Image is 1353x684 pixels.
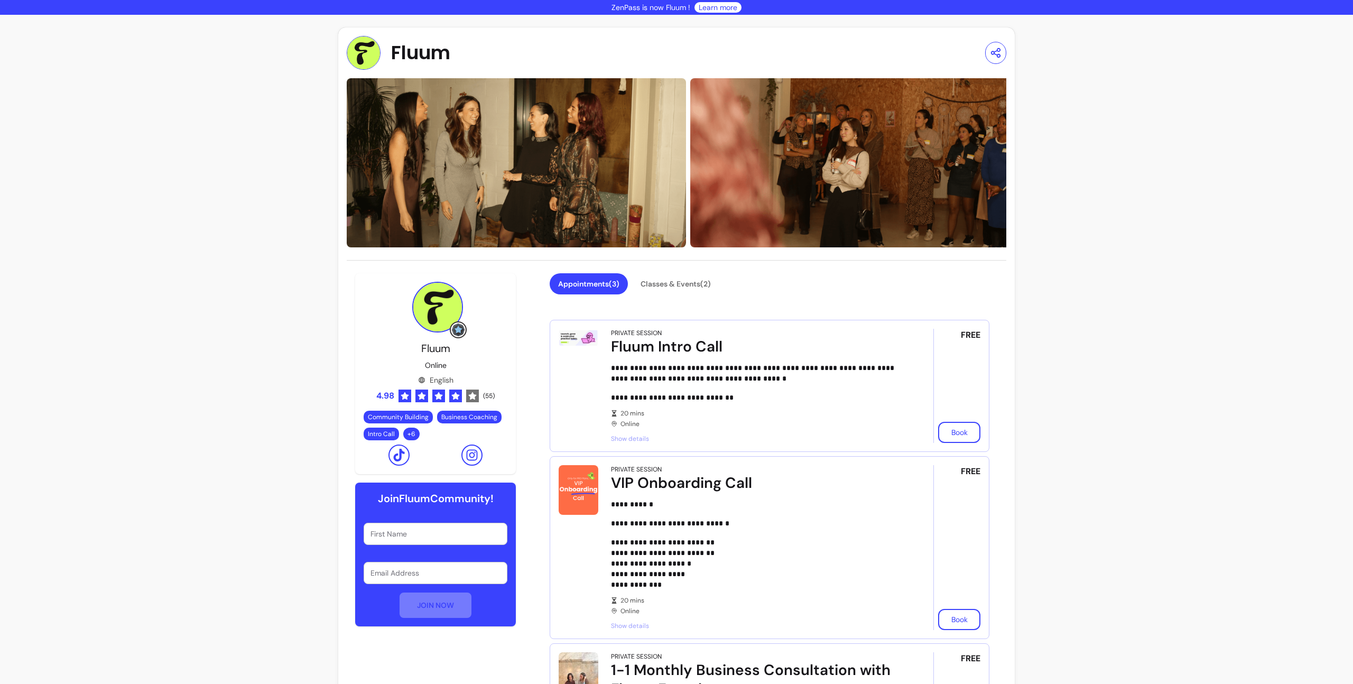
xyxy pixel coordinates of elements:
div: Fluum Intro Call [611,337,904,356]
div: English [418,375,453,385]
p: ZenPass is now Fluum ! [611,2,690,13]
button: Classes & Events(2) [632,273,719,294]
span: 20 mins [620,596,904,605]
div: Private Session [611,652,662,661]
img: VIP Onboarding Call [559,465,598,515]
div: Online [611,596,904,615]
span: FREE [961,329,980,341]
span: Intro Call [368,430,395,438]
span: Fluum [421,341,450,355]
span: 20 mins [620,409,904,418]
input: First Name [370,529,501,539]
span: Community Building [368,413,429,421]
span: 4.98 [376,390,394,402]
span: Show details [611,622,904,630]
div: Private Session [611,329,662,337]
span: Fluum [391,42,450,63]
button: Book [938,609,980,630]
div: Private Session [611,465,662,474]
div: Online [611,409,904,428]
span: FREE [961,652,980,665]
span: FREE [961,465,980,478]
img: Provider image [412,282,463,332]
a: Learn more [699,2,737,13]
img: Provider image [347,36,381,70]
button: Book [938,422,980,443]
p: Online [425,360,447,371]
span: ( 55 ) [483,392,495,400]
span: Business Coaching [441,413,497,421]
span: + 6 [405,430,418,438]
img: Fluum Intro Call [559,329,598,347]
span: Show details [611,435,904,443]
input: Email Address [370,568,501,578]
img: https://d22cr2pskkweo8.cloudfront.net/7da0f95d-a9ed-4b41-b915-5433de84e032 [347,78,686,247]
img: Grow [452,323,465,336]
button: Appointments(3) [550,273,628,294]
div: VIP Onboarding Call [611,474,904,493]
h6: Join Fluum Community! [378,491,494,506]
img: https://d22cr2pskkweo8.cloudfront.net/bebc8608-c9bb-47e6-9180-4ba40991fc76 [690,78,1030,247]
